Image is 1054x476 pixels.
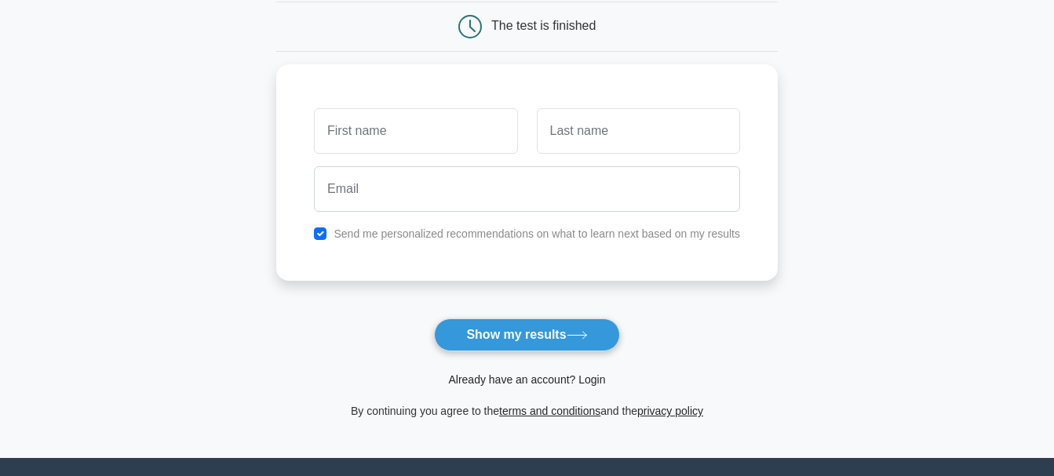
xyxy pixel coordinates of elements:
div: The test is finished [491,19,596,32]
input: Email [314,166,740,212]
div: By continuing you agree to the and the [267,402,787,420]
button: Show my results [434,318,619,351]
a: privacy policy [637,405,703,417]
input: First name [314,108,517,154]
a: terms and conditions [499,405,600,417]
label: Send me personalized recommendations on what to learn next based on my results [334,227,740,240]
input: Last name [537,108,740,154]
a: Already have an account? Login [448,373,605,386]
